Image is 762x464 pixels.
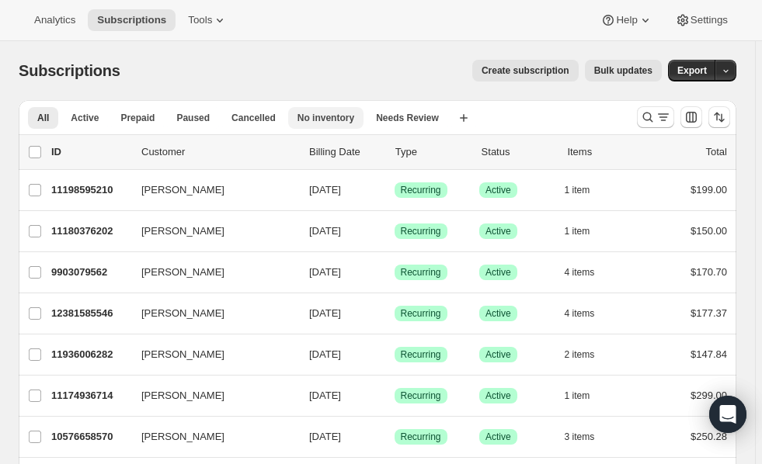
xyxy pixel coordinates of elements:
[565,179,607,201] button: 1 item
[482,144,555,160] p: Status
[565,303,612,324] button: 4 items
[594,64,652,77] span: Bulk updates
[309,225,341,237] span: [DATE]
[309,266,341,278] span: [DATE]
[485,431,511,443] span: Active
[132,178,287,203] button: [PERSON_NAME]
[691,14,728,26] span: Settings
[706,144,727,160] p: Total
[401,390,441,402] span: Recurring
[19,62,120,79] span: Subscriptions
[51,265,129,280] p: 9903079562
[132,383,287,408] button: [PERSON_NAME]
[485,184,511,196] span: Active
[485,225,511,237] span: Active
[132,301,287,326] button: [PERSON_NAME]
[51,429,129,445] p: 10576658570
[565,431,595,443] span: 3 items
[680,106,702,128] button: Customize table column order and visibility
[485,348,511,361] span: Active
[691,225,727,237] span: $150.00
[120,112,155,124] span: Prepaid
[51,426,727,448] div: 10576658570[PERSON_NAME][DATE]SuccessRecurringSuccessActive3 items$250.28
[567,144,641,160] div: Items
[51,303,727,324] div: 12381585546[PERSON_NAME][DATE]SuccessRecurringSuccessActive4 items$177.37
[141,388,224,403] span: [PERSON_NAME]
[141,144,297,160] p: Customer
[565,220,607,242] button: 1 item
[37,112,49,124] span: All
[691,307,727,319] span: $177.37
[565,266,595,279] span: 4 items
[51,182,129,198] p: 11198595210
[691,431,727,442] span: $250.28
[51,344,727,365] div: 11936006282[PERSON_NAME][DATE]SuccessRecurringSuccessActive2 items$147.84
[51,223,129,239] p: 11180376202
[485,390,511,402] span: Active
[132,260,287,285] button: [PERSON_NAME]
[51,261,727,283] div: 9903079562[PERSON_NAME][DATE]SuccessRecurringSuccessActive4 items$170.70
[188,14,212,26] span: Tools
[565,225,590,237] span: 1 item
[709,396,746,433] div: Open Intercom Messenger
[51,306,129,321] p: 12381585546
[179,9,237,31] button: Tools
[485,307,511,320] span: Active
[309,390,341,401] span: [DATE]
[141,429,224,445] span: [PERSON_NAME]
[591,9,662,31] button: Help
[176,112,210,124] span: Paused
[668,60,716,81] button: Export
[141,347,224,362] span: [PERSON_NAME]
[51,144,129,160] p: ID
[401,307,441,320] span: Recurring
[401,225,441,237] span: Recurring
[231,112,276,124] span: Cancelled
[565,385,607,407] button: 1 item
[309,144,383,160] p: Billing Date
[401,348,441,361] span: Recurring
[88,9,176,31] button: Subscriptions
[71,112,99,124] span: Active
[691,390,727,401] span: $299.00
[309,431,341,442] span: [DATE]
[309,348,341,360] span: [DATE]
[376,112,439,124] span: Needs Review
[401,184,441,196] span: Recurring
[565,307,595,320] span: 4 items
[585,60,662,81] button: Bulk updates
[51,179,727,201] div: 11198595210[PERSON_NAME][DATE]SuccessRecurringSuccessActive1 item$199.00
[637,106,674,128] button: Search and filter results
[565,344,612,365] button: 2 items
[565,426,612,448] button: 3 items
[482,64,569,77] span: Create subscription
[51,385,727,407] div: 11174936714[PERSON_NAME][DATE]SuccessRecurringSuccessActive1 item$299.00
[141,223,224,239] span: [PERSON_NAME]
[297,112,354,124] span: No inventory
[485,266,511,279] span: Active
[141,306,224,321] span: [PERSON_NAME]
[25,9,85,31] button: Analytics
[401,431,441,443] span: Recurring
[132,342,287,367] button: [PERSON_NAME]
[51,144,727,160] div: IDCustomerBilling DateTypeStatusItemsTotal
[51,220,727,242] div: 11180376202[PERSON_NAME][DATE]SuccessRecurringSuccessActive1 item$150.00
[34,14,75,26] span: Analytics
[691,184,727,196] span: $199.00
[309,307,341,319] span: [DATE]
[565,261,612,283] button: 4 items
[451,107,476,129] button: Create new view
[677,64,707,77] span: Export
[141,265,224,280] span: [PERSON_NAME]
[309,184,341,196] span: [DATE]
[565,184,590,196] span: 1 item
[472,60,579,81] button: Create subscription
[691,266,727,278] span: $170.70
[132,424,287,449] button: [PERSON_NAME]
[97,14,166,26] span: Subscriptions
[616,14,637,26] span: Help
[708,106,730,128] button: Sort the results
[51,347,129,362] p: 11936006282
[666,9,737,31] button: Settings
[51,388,129,403] p: 11174936714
